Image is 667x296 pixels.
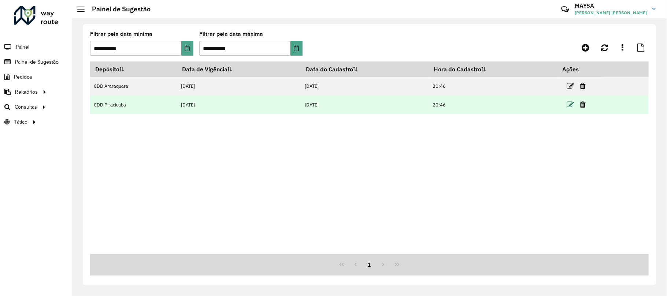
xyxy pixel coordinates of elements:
[90,77,177,95] td: CDD Araraquara
[14,73,32,81] span: Pedidos
[301,61,429,77] th: Data do Cadastro
[177,61,301,77] th: Data de Vigência
[90,95,177,114] td: CDD Piracicaba
[199,30,263,38] label: Filtrar pela data máxima
[181,41,193,56] button: Choose Date
[429,95,557,114] td: 20:46
[580,100,586,109] a: Excluir
[16,43,29,51] span: Painel
[177,77,301,95] td: [DATE]
[301,95,429,114] td: [DATE]
[15,88,38,96] span: Relatórios
[90,61,177,77] th: Depósito
[575,2,647,9] h3: MAYSA
[85,5,151,13] h2: Painel de Sugestão
[575,10,647,16] span: [PERSON_NAME] [PERSON_NAME]
[290,41,303,56] button: Choose Date
[580,81,586,91] a: Excluir
[429,77,557,95] td: 21:46
[363,258,377,271] button: 1
[14,118,27,126] span: Tático
[429,61,557,77] th: Hora do Cadastro
[90,30,152,38] label: Filtrar pela data mínima
[301,77,429,95] td: [DATE]
[15,58,59,66] span: Painel de Sugestão
[557,61,601,77] th: Ações
[15,103,37,111] span: Consultas
[567,100,574,109] a: Editar
[567,81,574,91] a: Editar
[557,1,573,17] a: Contato Rápido
[177,95,301,114] td: [DATE]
